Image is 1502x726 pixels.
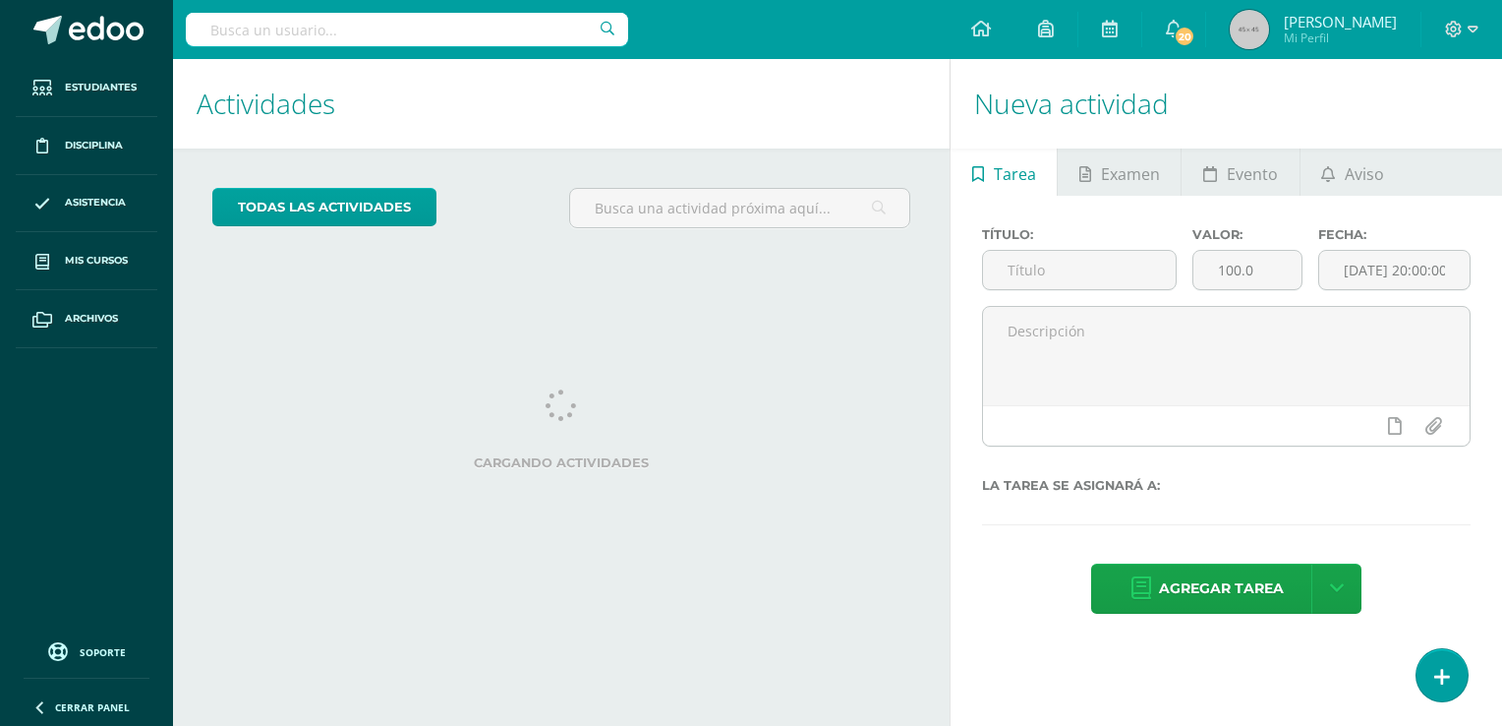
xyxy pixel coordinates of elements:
a: Tarea [951,149,1057,196]
a: Asistencia [16,175,157,233]
input: Busca un usuario... [186,13,628,46]
label: La tarea se asignará a: [982,478,1471,493]
span: Mi Perfil [1284,30,1397,46]
a: Soporte [24,637,149,664]
label: Fecha: [1318,227,1471,242]
span: [PERSON_NAME] [1284,12,1397,31]
span: Archivos [65,311,118,327]
a: Estudiantes [16,59,157,117]
span: Tarea [994,151,1036,198]
span: Mis cursos [65,253,128,269]
span: Asistencia [65,195,126,211]
h1: Actividades [197,59,926,149]
label: Título: [982,227,1177,242]
a: Evento [1182,149,1299,196]
span: 20 [1174,26,1195,47]
input: Título [983,251,1176,289]
span: Cerrar panel [55,700,130,714]
input: Puntos máximos [1193,251,1301,289]
a: Disciplina [16,117,157,175]
input: Busca una actividad próxima aquí... [570,189,909,227]
span: Agregar tarea [1159,565,1284,613]
a: Archivos [16,290,157,348]
label: Cargando actividades [212,455,910,470]
span: Aviso [1345,151,1384,198]
span: Disciplina [65,138,123,153]
span: Evento [1227,151,1278,198]
span: Estudiantes [65,80,137,95]
span: Soporte [80,645,126,659]
img: 45x45 [1230,10,1269,49]
h1: Nueva actividad [974,59,1478,149]
a: Examen [1058,149,1181,196]
label: Valor: [1192,227,1302,242]
a: Aviso [1300,149,1406,196]
span: Examen [1101,151,1160,198]
a: Mis cursos [16,232,157,290]
input: Fecha de entrega [1319,251,1470,289]
a: todas las Actividades [212,188,436,226]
